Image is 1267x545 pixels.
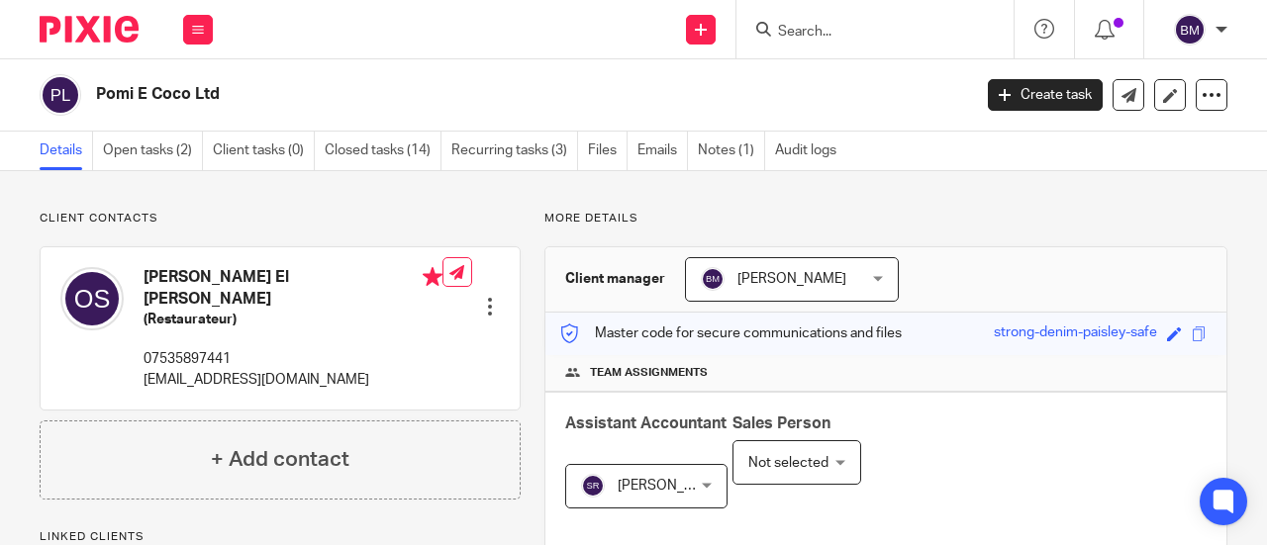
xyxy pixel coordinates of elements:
a: Notes (1) [698,132,765,170]
i: Primary [423,267,442,287]
p: Client contacts [40,211,521,227]
img: svg%3E [581,474,605,498]
span: [PERSON_NAME] [737,272,846,286]
div: strong-denim-paisley-safe [994,322,1157,345]
a: Open tasks (2) [103,132,203,170]
span: Team assignments [590,365,708,381]
img: Pixie [40,16,139,43]
h4: + Add contact [211,444,349,475]
a: Emails [637,132,688,170]
a: Audit logs [775,132,846,170]
img: svg%3E [40,74,81,116]
img: svg%3E [1174,14,1206,45]
a: Create task [988,79,1103,111]
a: Details [40,132,93,170]
a: Files [588,132,628,170]
input: Search [776,24,954,42]
span: Not selected [748,456,828,470]
p: [EMAIL_ADDRESS][DOMAIN_NAME] [144,370,442,390]
p: More details [544,211,1227,227]
img: svg%3E [701,267,725,291]
p: Linked clients [40,529,521,545]
span: Sales Person [732,415,830,431]
h3: Client manager [565,269,665,289]
h4: [PERSON_NAME] El [PERSON_NAME] [144,267,442,310]
img: svg%3E [60,267,124,330]
p: 07535897441 [144,349,442,369]
a: Recurring tasks (3) [451,132,578,170]
a: Client tasks (0) [213,132,315,170]
h5: (Restaurateur) [144,310,442,329]
p: Master code for secure communications and files [560,323,902,343]
a: Closed tasks (14) [325,132,441,170]
span: [PERSON_NAME] [618,479,727,493]
span: Assistant Accountant [565,415,727,431]
h2: Pomi E Coco Ltd [96,84,786,105]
